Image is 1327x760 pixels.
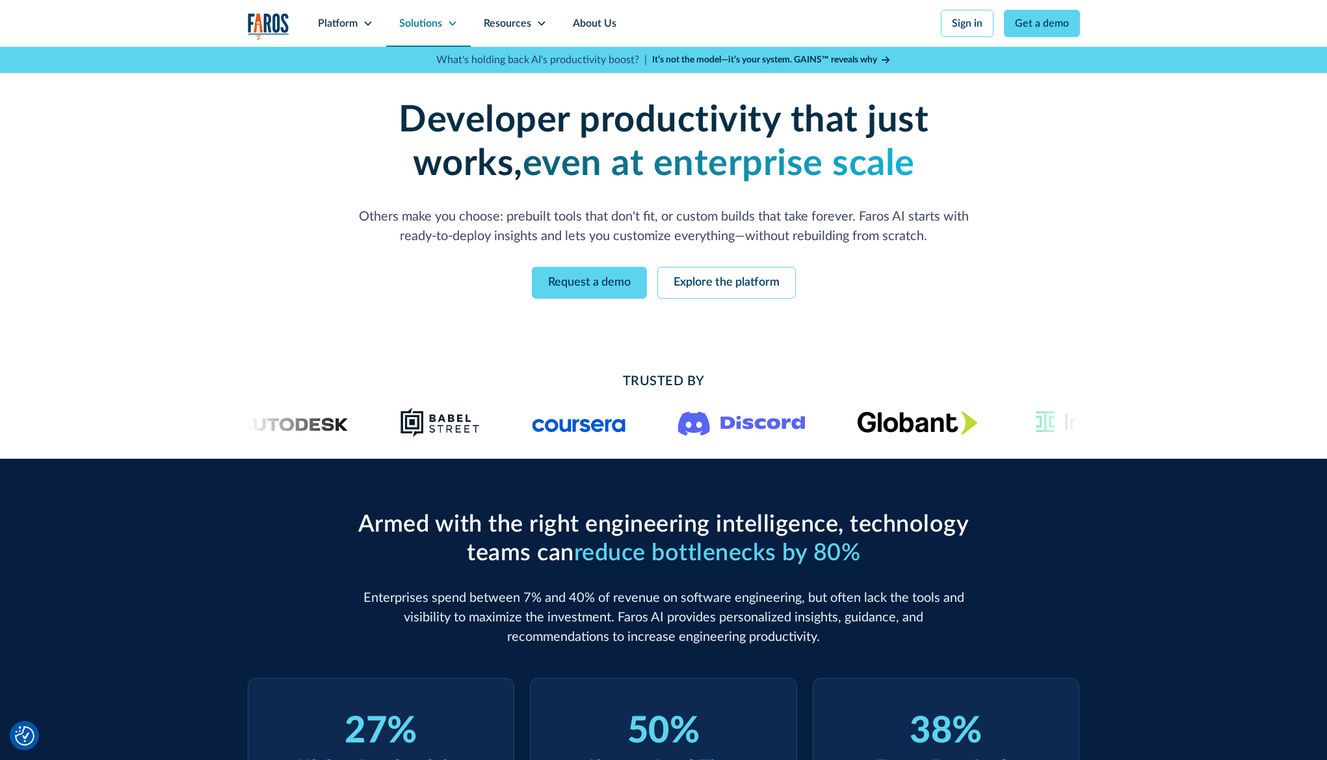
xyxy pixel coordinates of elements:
[523,146,915,182] strong: even at enterprise scale
[352,207,976,246] p: Others make you choose: prebuilt tools that don't fit, or custom builds that take forever. Faros ...
[910,710,952,753] div: 38
[345,710,387,753] div: 27
[670,710,700,753] div: %
[532,267,647,299] a: Request a demo
[952,710,982,753] div: %
[652,55,877,64] strong: It’s not the model—it’s your system. GAINS™ reveals why
[400,407,480,438] img: Babel Street logo png
[399,16,442,31] div: Solutions
[352,372,976,391] h2: Trusted By
[436,52,647,68] p: What's holding back AI's productivity boost? |
[652,53,891,67] a: It’s not the model—it’s your system. GAINS™ reveals why
[352,511,976,567] h2: Armed with the right engineering intelligence, technology teams can
[318,16,358,31] div: Platform
[387,710,417,753] div: %
[532,412,625,433] img: Logo of the online learning platform Coursera.
[627,710,670,753] div: 50
[352,588,976,647] p: Enterprises spend between 7% and 40% of revenue on software engineering, but often lack the tools...
[484,16,531,31] div: Resources
[248,13,289,40] a: home
[657,267,796,299] a: Explore the platform
[399,102,928,182] strong: Developer productivity that just works,
[677,409,805,436] img: Logo of the communication platform Discord.
[1004,10,1080,37] a: Get a demo
[941,10,993,37] a: Sign in
[574,541,861,565] span: reduce bottlenecks by 80%
[857,411,977,435] img: Globant's logo
[248,13,289,40] img: Logo of the analytics and reporting company Faros.
[15,726,34,746] button: Cookie Settings
[15,726,34,746] img: Revisit consent button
